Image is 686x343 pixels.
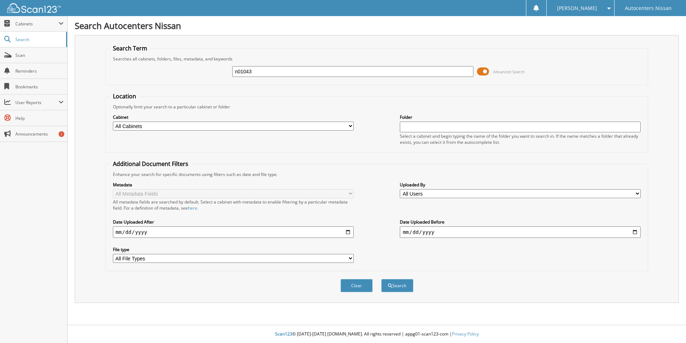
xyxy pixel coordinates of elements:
[59,131,64,137] div: 1
[113,182,354,188] label: Metadata
[400,226,641,238] input: end
[15,115,64,121] span: Help
[109,56,645,62] div: Searches all cabinets, folders, files, metadata, and keywords
[109,44,151,52] legend: Search Term
[15,131,64,137] span: Announcements
[113,246,354,253] label: File type
[15,21,59,27] span: Cabinets
[7,3,61,13] img: scan123-logo-white.svg
[109,92,140,100] legend: Location
[400,182,641,188] label: Uploaded By
[113,199,354,211] div: All metadata fields are searched by default. Select a cabinet with metadata to enable filtering b...
[75,20,679,31] h1: Search Autocenters Nissan
[109,104,645,110] div: Optionally limit your search to a particular cabinet or folder
[400,114,641,120] label: Folder
[15,52,64,58] span: Scan
[275,331,292,337] span: Scan123
[557,6,597,10] span: [PERSON_NAME]
[15,68,64,74] span: Reminders
[15,99,59,106] span: User Reports
[400,219,641,225] label: Date Uploaded Before
[188,205,197,211] a: here
[68,325,686,343] div: © [DATE]-[DATE] [DOMAIN_NAME]. All rights reserved | appg01-scan123-com |
[109,160,192,168] legend: Additional Document Filters
[113,219,354,225] label: Date Uploaded After
[493,69,525,74] span: Advanced Search
[113,226,354,238] input: start
[109,171,645,177] div: Enhance your search for specific documents using filters such as date and file type.
[113,114,354,120] label: Cabinet
[452,331,479,337] a: Privacy Policy
[15,84,64,90] span: Bookmarks
[400,133,641,145] div: Select a cabinet and begin typing the name of the folder you want to search in. If the name match...
[15,36,63,43] span: Search
[340,279,373,292] button: Clear
[381,279,413,292] button: Search
[625,6,672,10] span: Autocenters Nissan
